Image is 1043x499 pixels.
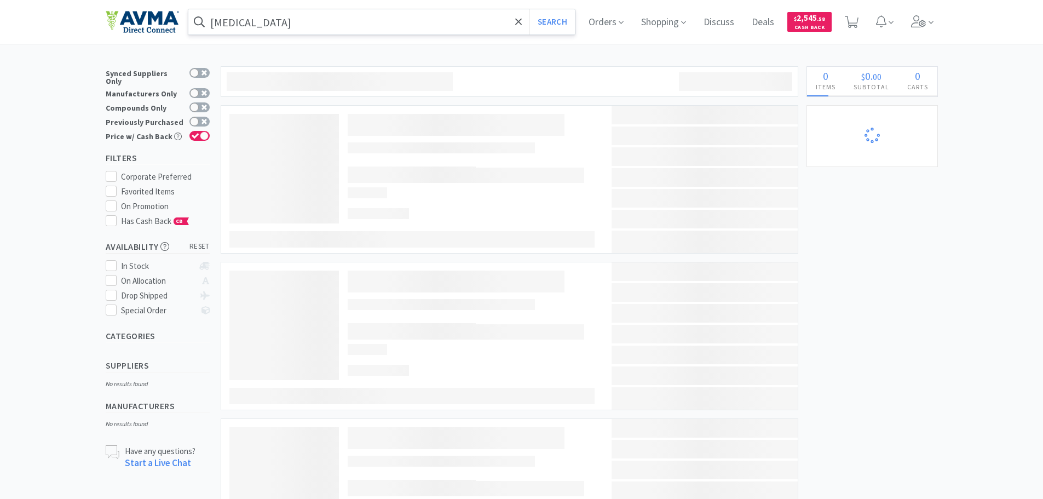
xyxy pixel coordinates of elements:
a: Deals [747,18,779,27]
span: 00 [873,71,881,82]
button: Search [529,9,575,35]
h4: Subtotal [845,82,898,92]
span: . 58 [817,15,825,22]
div: Favorited Items [121,185,210,198]
div: . [845,71,898,82]
div: Corporate Preferred [121,170,210,183]
h5: Categories [106,330,210,342]
span: $ [861,71,865,82]
h5: Availability [106,240,210,253]
div: Price w/ Cash Back [106,131,184,140]
span: $ [794,15,797,22]
div: Synced Suppliers Only [106,68,184,85]
h5: Filters [106,152,210,164]
div: On Allocation [121,274,194,288]
div: Compounds Only [106,102,184,112]
a: Start a Live Chat [125,457,191,469]
span: 0 [823,69,828,83]
div: Drop Shipped [121,289,194,302]
a: Discuss [699,18,739,27]
h5: Manufacturers [106,400,210,412]
div: On Promotion [121,200,210,213]
span: Cash Back [794,25,825,32]
span: 2,545 [794,13,825,23]
img: e4e33dab9f054f5782a47901c742baa9_102.png [106,10,179,33]
a: $2,545.58Cash Back [787,7,832,37]
h4: Items [807,82,845,92]
span: 0 [915,69,920,83]
span: CB [174,218,185,225]
h5: Suppliers [106,359,210,372]
input: Search by item, sku, manufacturer, ingredient, size... [188,9,575,35]
div: In Stock [121,260,194,273]
div: Special Order [121,304,194,317]
i: No results found [106,380,148,388]
div: Previously Purchased [106,117,184,126]
span: reset [189,241,210,253]
h4: Carts [898,82,937,92]
span: Has Cash Back [121,216,189,226]
span: 0 [865,69,871,83]
p: Have any questions? [125,445,195,457]
i: No results found [106,420,148,428]
div: Manufacturers Only [106,88,184,97]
